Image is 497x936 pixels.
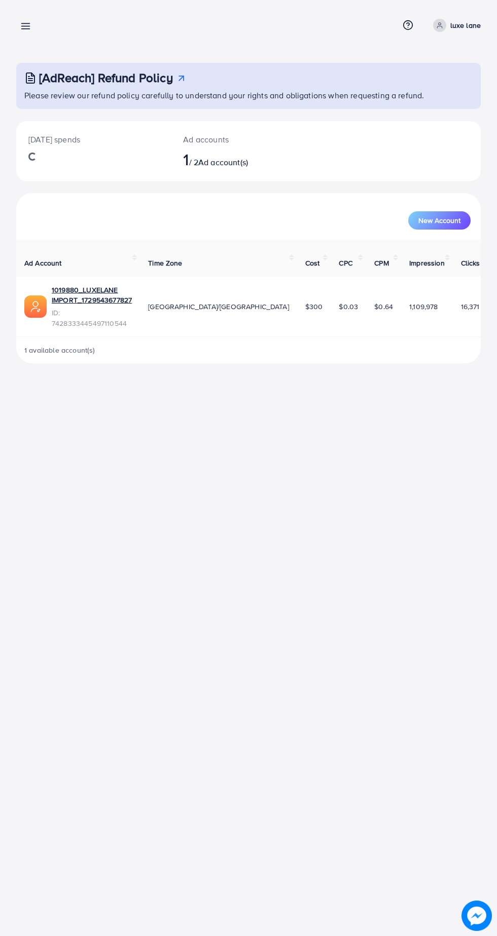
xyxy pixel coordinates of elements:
span: Clicks [461,258,480,268]
p: Ad accounts [183,133,275,145]
span: CPC [339,258,352,268]
h2: / 2 [183,149,275,169]
a: luxe lane [429,19,481,32]
span: Cost [305,258,320,268]
span: Time Zone [148,258,182,268]
span: ID: 7428333445497110544 [52,308,132,328]
p: [DATE] spends [28,133,159,145]
img: ic-ads-acc.e4c84228.svg [24,295,47,318]
span: [GEOGRAPHIC_DATA]/[GEOGRAPHIC_DATA] [148,302,289,312]
button: New Account [408,211,471,230]
a: 1019880_LUXELANE IMPORT_1729543677827 [52,285,132,306]
span: 1 [183,147,189,171]
span: 1 available account(s) [24,345,95,355]
span: Ad Account [24,258,62,268]
p: Please review our refund policy carefully to understand your rights and obligations when requesti... [24,89,475,101]
span: $0.64 [374,302,393,312]
img: image [462,901,491,930]
span: CPM [374,258,388,268]
span: New Account [418,217,460,224]
span: 1,109,978 [409,302,438,312]
span: $0.03 [339,302,358,312]
span: $300 [305,302,323,312]
span: Ad account(s) [198,157,248,168]
p: luxe lane [450,19,481,31]
span: Impression [409,258,445,268]
h3: [AdReach] Refund Policy [39,70,173,85]
span: 16,371 [461,302,480,312]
